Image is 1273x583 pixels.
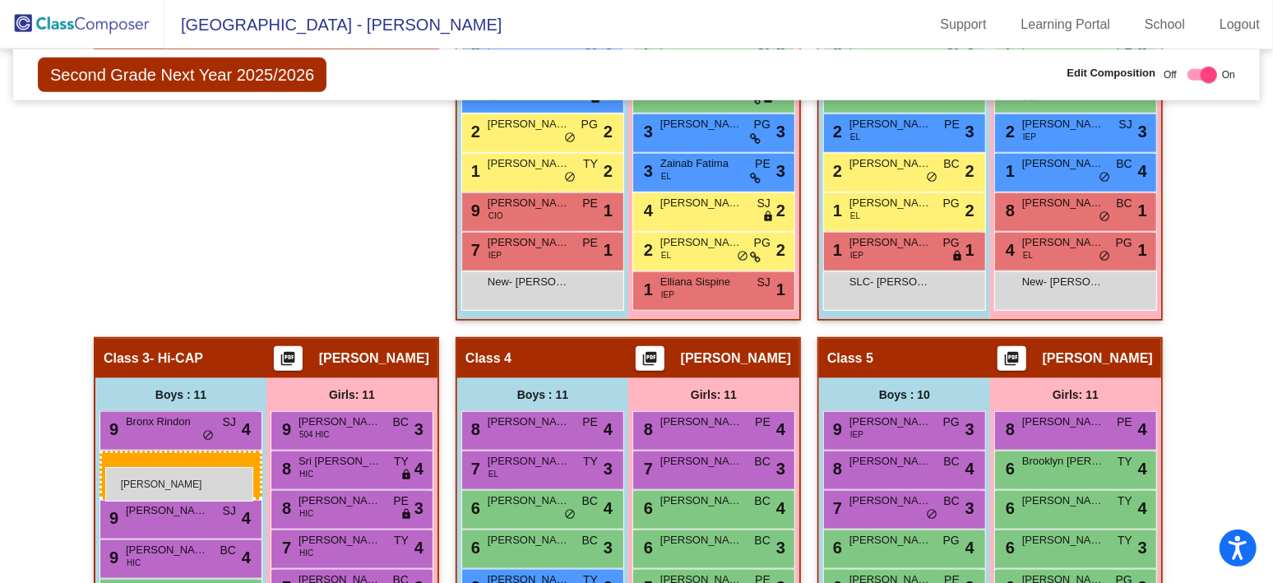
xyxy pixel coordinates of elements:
[640,123,653,141] span: 3
[1023,249,1033,261] span: EL
[604,159,613,183] span: 2
[604,456,613,481] span: 3
[467,499,480,517] span: 6
[299,493,381,509] span: [PERSON_NAME]
[944,493,960,510] span: BC
[660,234,743,251] span: [PERSON_NAME]
[488,493,570,509] span: [PERSON_NAME]
[926,171,937,184] span: do_not_disturb_alt
[299,507,313,520] span: HIC
[488,274,570,290] span: New- [PERSON_NAME]
[1099,171,1110,184] span: do_not_disturb_alt
[755,414,771,431] span: PE
[394,532,409,549] span: TY
[1099,250,1110,263] span: do_not_disturb_alt
[278,420,291,438] span: 9
[604,198,613,223] span: 1
[126,542,208,558] span: [PERSON_NAME]
[467,460,480,478] span: 7
[640,499,653,517] span: 6
[278,460,291,478] span: 8
[829,123,842,141] span: 2
[849,532,932,548] span: [PERSON_NAME]
[299,428,330,441] span: 504 HIC
[1138,198,1147,223] span: 1
[223,414,236,431] span: SJ
[776,119,785,144] span: 3
[943,414,960,431] span: PG
[776,456,785,481] span: 3
[640,280,653,298] span: 1
[928,12,1000,38] a: Support
[126,414,208,430] span: Bronx Rindon
[220,542,236,559] span: BC
[266,378,437,411] div: Girls: 11
[943,234,960,252] span: PG
[661,170,671,183] span: EL
[1043,350,1153,367] span: [PERSON_NAME]
[604,496,613,521] span: 4
[776,417,785,442] span: 4
[757,195,771,212] span: SJ
[582,195,598,212] span: PE
[319,350,429,367] span: [PERSON_NAME]
[943,195,960,212] span: PG
[850,210,860,222] span: EL
[1118,493,1132,510] span: TY
[660,493,743,509] span: [PERSON_NAME]
[582,532,598,549] span: BC
[640,420,653,438] span: 8
[829,499,842,517] span: 7
[1164,67,1177,82] span: Off
[414,535,424,560] span: 4
[1138,119,1147,144] span: 3
[1116,234,1132,252] span: PG
[850,131,860,143] span: EL
[488,234,570,251] span: [PERSON_NAME]
[242,417,251,442] span: 4
[776,535,785,560] span: 3
[850,428,863,441] span: IEP
[582,234,598,252] span: PE
[1138,417,1147,442] span: 4
[660,414,743,430] span: [PERSON_NAME]
[827,350,873,367] span: Class 5
[299,532,381,548] span: [PERSON_NAME]
[457,378,628,411] div: Boys : 11
[849,116,932,132] span: [PERSON_NAME]
[95,378,266,411] div: Boys : 11
[681,350,791,367] span: [PERSON_NAME]
[299,547,313,559] span: HIC
[1138,238,1147,262] span: 1
[242,545,251,570] span: 4
[1002,123,1015,141] span: 2
[488,155,570,172] span: [PERSON_NAME]
[776,238,785,262] span: 2
[640,162,653,180] span: 3
[660,532,743,548] span: [PERSON_NAME]
[1002,499,1015,517] span: 6
[965,496,974,521] span: 3
[604,119,613,144] span: 2
[278,539,291,557] span: 7
[1022,453,1104,470] span: Brooklyn [PERSON_NAME]
[660,116,743,132] span: [PERSON_NAME]
[1138,456,1147,481] span: 4
[299,468,313,480] span: HIC
[737,250,748,263] span: do_not_disturb_alt
[944,453,960,470] span: BC
[660,453,743,470] span: [PERSON_NAME]
[488,414,570,430] span: [PERSON_NAME]
[488,453,570,470] span: [PERSON_NAME]
[628,378,799,411] div: Girls: 11
[105,509,118,527] span: 9
[636,346,664,371] button: Print Students Details
[564,132,576,145] span: do_not_disturb_alt
[488,532,570,548] span: [PERSON_NAME]
[990,378,1161,411] div: Girls: 11
[1022,274,1104,290] span: New- [PERSON_NAME]
[755,155,771,173] span: PE
[223,502,236,520] span: SJ
[776,198,785,223] span: 2
[640,460,653,478] span: 7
